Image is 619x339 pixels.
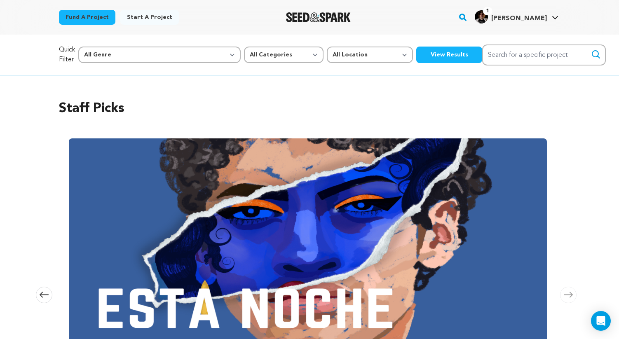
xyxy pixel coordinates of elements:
[59,45,75,65] p: Quick Filter
[475,10,488,23] img: a7229e624eab2fc1.png
[482,44,606,65] input: Search for a specific project
[286,12,351,22] a: Seed&Spark Homepage
[59,99,560,119] h2: Staff Picks
[591,311,611,331] div: Open Intercom Messenger
[473,9,560,23] a: Caitlin S.'s Profile
[491,15,547,22] span: [PERSON_NAME]
[120,10,179,25] a: Start a project
[416,47,482,63] button: View Results
[473,9,560,26] span: Caitlin S.'s Profile
[286,12,351,22] img: Seed&Spark Logo Dark Mode
[59,10,115,25] a: Fund a project
[475,10,547,23] div: Caitlin S.'s Profile
[483,7,492,15] span: 1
